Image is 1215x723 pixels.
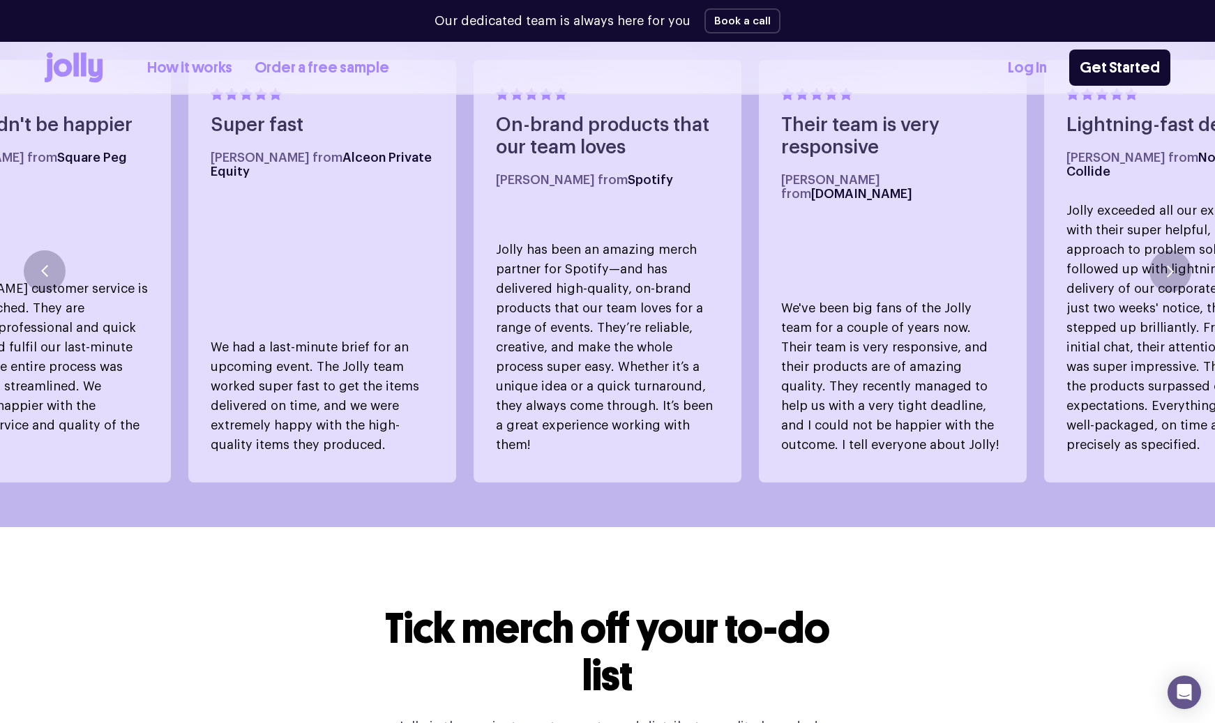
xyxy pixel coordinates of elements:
h5: [PERSON_NAME] from [211,151,434,178]
h4: Super fast [211,114,434,137]
h2: Tick merch off your to-do list [373,605,842,700]
a: Order a free sample [255,56,389,79]
h4: Their team is very responsive [781,114,1004,159]
span: Spotify [628,174,673,186]
p: We had a last-minute brief for an upcoming event. The Jolly team worked super fast to get the ite... [211,337,434,455]
a: Get Started [1069,50,1170,86]
a: How it works [147,56,232,79]
p: Our dedicated team is always here for you [435,12,690,31]
button: Book a call [704,8,780,33]
span: Square Peg [57,151,127,164]
p: Jolly has been an amazing merch partner for Spotify—and has delivered high-quality, on-brand prod... [496,240,719,455]
h5: [PERSON_NAME] from [496,173,719,187]
h4: On-brand products that our team loves [496,114,719,159]
div: Open Intercom Messenger [1168,676,1201,709]
p: We've been big fans of the Jolly team for a couple of years now. Their team is very responsive, a... [781,298,1004,455]
a: Log In [1008,56,1047,79]
h5: [PERSON_NAME] from [781,173,1004,201]
span: [DOMAIN_NAME] [811,188,912,200]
